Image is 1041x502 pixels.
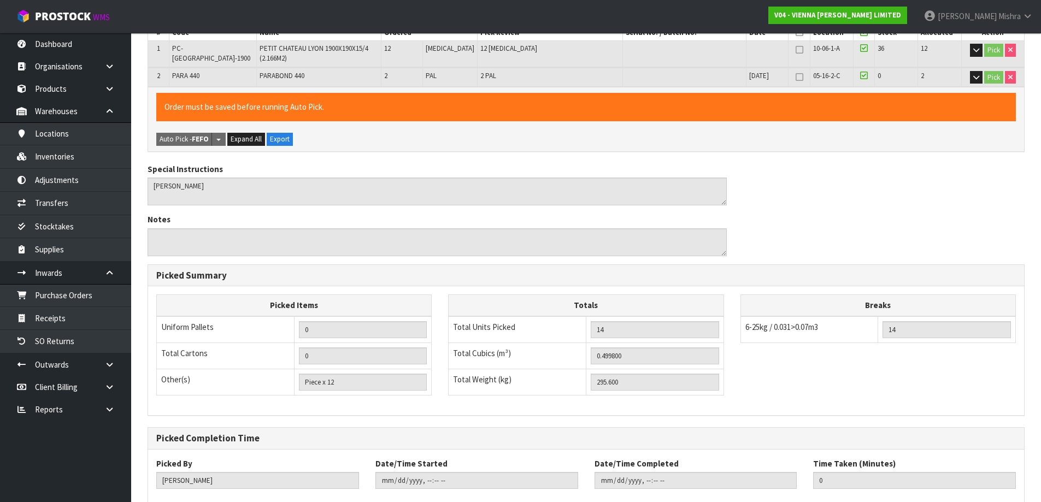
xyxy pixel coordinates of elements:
small: WMS [93,12,110,22]
th: Picked Items [157,295,432,316]
button: Pick [984,71,1003,84]
span: 10-06-1-A [813,44,840,53]
span: Mishra [998,11,1021,21]
span: PARABOND 440 [260,71,304,80]
strong: FEFO [192,134,209,144]
td: Total Units Picked [449,316,586,343]
span: 12 [921,44,927,53]
span: 2 [921,71,924,80]
span: 05-16-2-C [813,71,840,80]
span: 2 [384,71,387,80]
span: ProStock [35,9,91,23]
td: Total Cartons [157,342,295,369]
span: 0 [878,71,881,80]
td: Total Cubics (m³) [449,342,586,369]
button: Auto Pick -FEFO [156,133,212,146]
span: 12 [384,44,391,53]
button: Expand All [227,133,265,146]
span: 1 [157,44,160,53]
label: Picked By [156,458,192,469]
span: PC-[GEOGRAPHIC_DATA]-1900 [172,44,250,63]
td: Uniform Pallets [157,316,295,343]
span: 2 [157,71,160,80]
th: Totals [449,295,724,316]
span: 6-25kg / 0.031>0.07m3 [745,322,818,332]
label: Notes [148,214,170,225]
input: Time Taken [813,472,1016,489]
button: Pick [984,44,1003,57]
div: Order must be saved before running Auto Pick. [156,93,1016,121]
span: PAL [426,71,437,80]
label: Date/Time Started [375,458,448,469]
h3: Picked Completion Time [156,433,1016,444]
strong: V04 - VIENNA [PERSON_NAME] LIMITED [774,10,901,20]
span: [MEDICAL_DATA] [426,44,474,53]
button: Export [267,133,293,146]
th: Breaks [740,295,1015,316]
img: cube-alt.png [16,9,30,23]
label: Special Instructions [148,163,223,175]
h3: Picked Summary [156,270,1016,281]
input: OUTERS TOTAL = CTN [299,347,427,364]
span: PETIT CHATEAU LYON 1900X190X15/4 (2.166M2) [260,44,368,63]
td: Other(s) [157,369,295,395]
a: V04 - VIENNA [PERSON_NAME] LIMITED [768,7,907,24]
span: PARA 440 [172,71,199,80]
input: UNIFORM P LINES [299,321,427,338]
label: Time Taken (Minutes) [813,458,896,469]
span: [PERSON_NAME] [938,11,997,21]
label: Date/Time Completed [595,458,679,469]
span: 36 [878,44,884,53]
span: [DATE] [749,71,769,80]
span: Expand All [231,134,262,144]
span: 2 PAL [480,71,496,80]
td: Total Weight (kg) [449,369,586,395]
input: Picked By [156,472,359,489]
span: 12 [MEDICAL_DATA] [480,44,537,53]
